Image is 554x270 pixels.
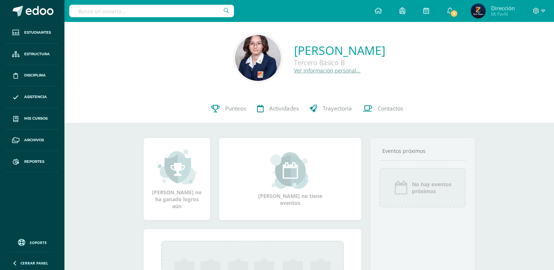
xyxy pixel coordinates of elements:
span: Estructura [24,51,50,57]
span: Dirección [491,4,515,12]
span: Punteos [225,105,246,112]
a: Estudiantes [6,22,59,44]
span: Contactos [378,105,403,112]
a: Estructura [6,44,59,65]
span: No hay eventos próximos [412,181,451,195]
span: Asistencia [24,94,47,100]
a: Contactos [357,94,409,123]
span: Mis cursos [24,116,48,121]
span: Actividades [269,105,299,112]
img: c93de612a8a026baa7947149dd9bb9c2.png [235,35,281,81]
a: Soporte [9,237,56,247]
img: event_small.png [270,152,310,189]
a: Disciplina [6,65,59,87]
span: Reportes [24,159,44,165]
a: Punteos [206,94,252,123]
span: Estudiantes [24,30,51,35]
a: Ver información personal... [294,67,361,74]
span: 7 [450,10,458,18]
div: [PERSON_NAME] no ha ganado logros aún [151,149,203,210]
a: [PERSON_NAME] [294,42,385,58]
a: Reportes [6,151,59,173]
a: Archivos [6,130,59,151]
div: Tercero Básico B [294,58,385,67]
a: Actividades [252,94,304,123]
span: Soporte [30,240,47,245]
a: Trayectoria [304,94,357,123]
img: achievement_small.png [157,149,197,185]
a: Mis cursos [6,108,59,130]
span: Mi Perfil [491,11,515,17]
div: Eventos próximos [379,147,466,154]
img: event_icon.png [394,180,408,195]
a: Asistencia [6,86,59,108]
span: Disciplina [24,72,46,78]
div: [PERSON_NAME] no tiene eventos [254,152,327,206]
span: Cerrar panel [21,260,48,266]
input: Busca un usuario... [69,5,234,17]
span: Archivos [24,137,44,143]
img: 0fb4cf2d5a8caa7c209baa70152fd11e.png [471,4,486,18]
span: Trayectoria [323,105,352,112]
